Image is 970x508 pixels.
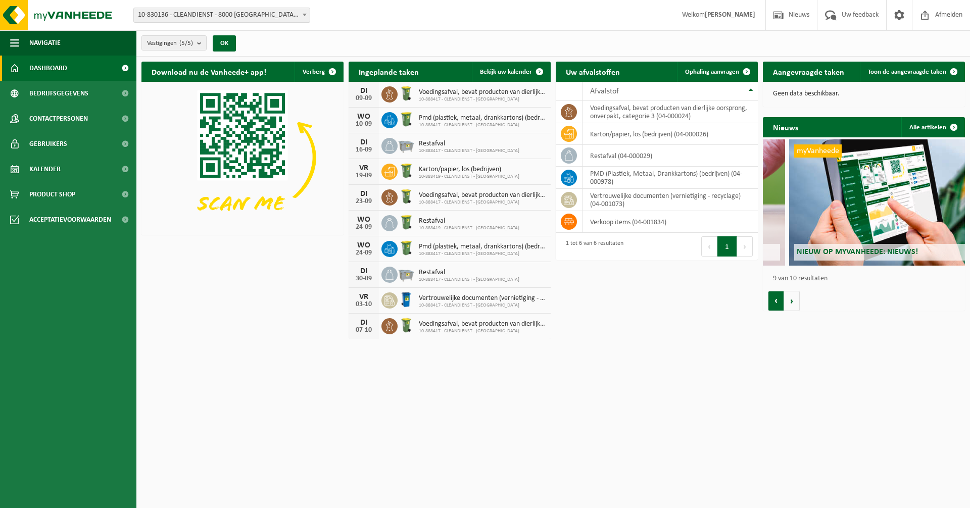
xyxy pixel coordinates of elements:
[29,131,67,157] span: Gebruikers
[349,62,429,81] h2: Ingeplande taken
[29,56,67,81] span: Dashboard
[590,87,619,95] span: Afvalstof
[784,291,800,311] button: Volgende
[354,172,374,179] div: 19-09
[29,207,111,232] span: Acceptatievoorwaarden
[556,62,630,81] h2: Uw afvalstoffen
[419,191,546,199] span: Voedingsafval, bevat producten van dierlijke oorsprong, onverpakt, categorie 3
[354,121,374,128] div: 10-09
[419,88,546,96] span: Voedingsafval, bevat producten van dierlijke oorsprong, onverpakt, categorie 3
[561,235,623,258] div: 1 tot 6 van 6 resultaten
[398,265,415,282] img: WB-2500-GAL-GY-01
[794,144,842,158] span: myVanheede
[419,243,546,251] span: Pmd (plastiek, metaal, drankkartons) (bedrijven)
[398,136,415,154] img: WB-2500-GAL-GY-01
[419,320,546,328] span: Voedingsafval, bevat producten van dierlijke oorsprong, onverpakt, categorie 3
[419,174,519,180] span: 10-888419 - CLEANDIENST - [GEOGRAPHIC_DATA]
[354,87,374,95] div: DI
[354,190,374,198] div: DI
[419,302,546,309] span: 10-888417 - CLEANDIENST - [GEOGRAPHIC_DATA]
[141,82,344,233] img: Download de VHEPlus App
[705,11,755,19] strong: [PERSON_NAME]
[295,62,343,82] button: Verberg
[419,328,546,334] span: 10-888417 - CLEANDIENST - [GEOGRAPHIC_DATA]
[29,106,88,131] span: Contactpersonen
[419,225,519,231] span: 10-888419 - CLEANDIENST - [GEOGRAPHIC_DATA]
[583,211,758,233] td: verkoop items (04-001834)
[860,62,964,82] a: Toon de aangevraagde taken
[354,138,374,146] div: DI
[472,62,550,82] a: Bekijk uw kalender
[583,101,758,123] td: voedingsafval, bevat producten van dierlijke oorsprong, onverpakt, categorie 3 (04-000024)
[419,148,519,154] span: 10-888417 - CLEANDIENST - [GEOGRAPHIC_DATA]
[354,241,374,249] div: WO
[717,236,737,257] button: 1
[398,214,415,231] img: WB-0240-HPE-GN-50
[737,236,753,257] button: Next
[398,291,415,308] img: WB-0240-HPE-BE-09
[773,275,960,282] p: 9 van 10 resultaten
[583,145,758,167] td: restafval (04-000029)
[213,35,236,52] button: OK
[773,90,955,97] p: Geen data beschikbaar.
[354,198,374,205] div: 23-09
[398,85,415,102] img: WB-0140-HPE-GN-50
[419,294,546,302] span: Vertrouwelijke documenten (vernietiging - recyclage)
[868,69,946,75] span: Toon de aangevraagde taken
[133,8,310,23] span: 10-830136 - CLEANDIENST - 8000 BRUGGE, PATHOEKEWEG 48
[677,62,757,82] a: Ophaling aanvragen
[141,35,207,50] button: Vestigingen(5/5)
[354,216,374,224] div: WO
[29,157,61,182] span: Kalender
[419,166,519,174] span: Karton/papier, los (bedrijven)
[354,224,374,231] div: 24-09
[768,291,784,311] button: Vorige
[583,123,758,145] td: karton/papier, los (bedrijven) (04-000026)
[354,301,374,308] div: 03-10
[419,199,546,206] span: 10-888417 - CLEANDIENST - [GEOGRAPHIC_DATA]
[141,62,276,81] h2: Download nu de Vanheede+ app!
[354,327,374,334] div: 07-10
[583,167,758,189] td: PMD (Plastiek, Metaal, Drankkartons) (bedrijven) (04-000978)
[354,319,374,327] div: DI
[354,95,374,102] div: 09-09
[419,140,519,148] span: Restafval
[354,267,374,275] div: DI
[398,188,415,205] img: WB-0140-HPE-GN-50
[419,269,519,277] span: Restafval
[134,8,310,22] span: 10-830136 - CLEANDIENST - 8000 BRUGGE, PATHOEKEWEG 48
[419,96,546,103] span: 10-888417 - CLEANDIENST - [GEOGRAPHIC_DATA]
[701,236,717,257] button: Previous
[480,69,532,75] span: Bekijk uw kalender
[419,217,519,225] span: Restafval
[29,81,88,106] span: Bedrijfsgegevens
[419,251,546,257] span: 10-888417 - CLEANDIENST - [GEOGRAPHIC_DATA]
[354,146,374,154] div: 16-09
[354,275,374,282] div: 30-09
[354,113,374,121] div: WO
[398,162,415,179] img: WB-0240-HPE-GN-50
[147,36,193,51] span: Vestigingen
[398,111,415,128] img: WB-0240-HPE-GN-50
[29,182,75,207] span: Product Shop
[303,69,325,75] span: Verberg
[179,40,193,46] count: (5/5)
[419,114,546,122] span: Pmd (plastiek, metaal, drankkartons) (bedrijven)
[398,239,415,257] img: WB-0240-HPE-GN-50
[583,189,758,211] td: vertrouwelijke documenten (vernietiging - recyclage) (04-001073)
[354,293,374,301] div: VR
[398,317,415,334] img: WB-0140-HPE-GN-50
[763,117,808,137] h2: Nieuws
[354,249,374,257] div: 24-09
[419,122,546,128] span: 10-888417 - CLEANDIENST - [GEOGRAPHIC_DATA]
[685,69,739,75] span: Ophaling aanvragen
[419,277,519,283] span: 10-888417 - CLEANDIENST - [GEOGRAPHIC_DATA]
[901,117,964,137] a: Alle artikelen
[354,164,374,172] div: VR
[29,30,61,56] span: Navigatie
[763,62,854,81] h2: Aangevraagde taken
[797,248,918,256] span: Nieuw op myVanheede: Nieuws!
